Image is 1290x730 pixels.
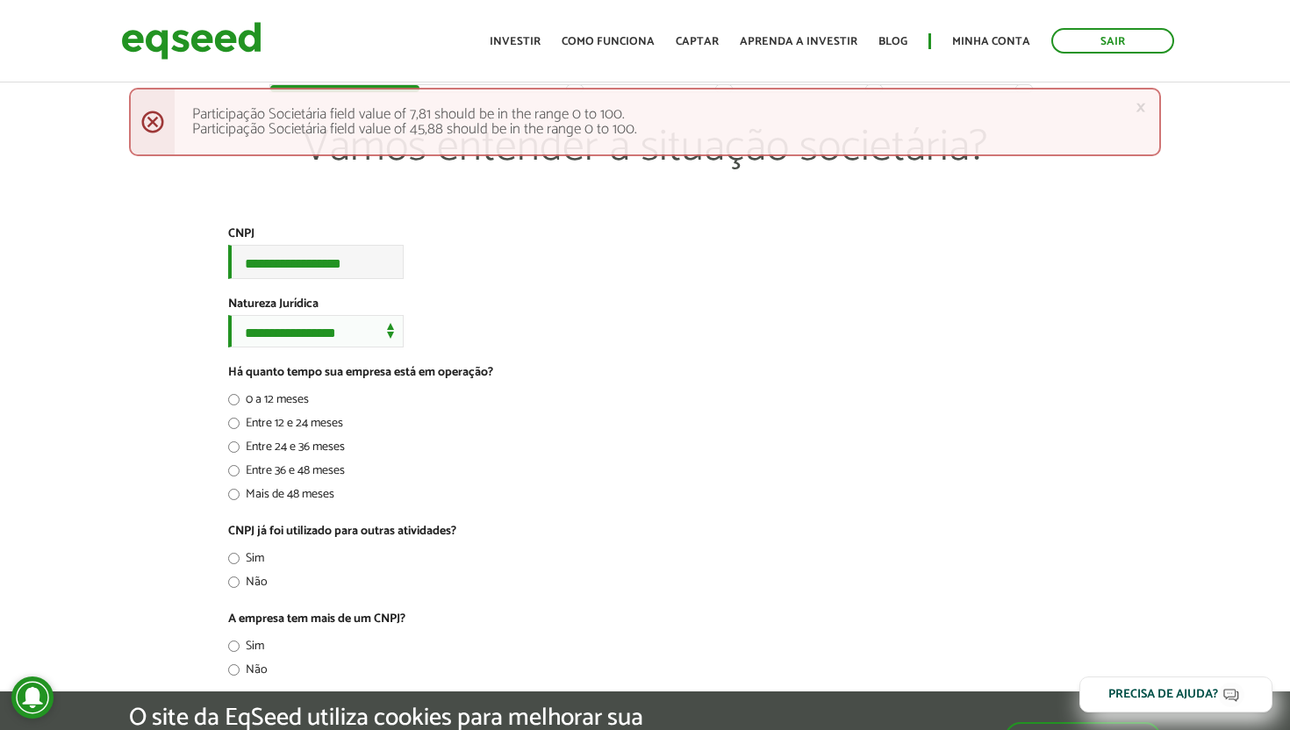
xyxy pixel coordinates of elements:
[192,107,1124,122] li: Participação Societária field value of 7,81 should be in the range 0 to 100.
[1051,28,1174,54] a: Sair
[228,394,240,405] input: 0 a 12 meses
[740,36,857,47] a: Aprenda a investir
[228,441,240,453] input: Entre 24 e 36 meses
[228,465,345,483] label: Entre 36 e 48 meses
[228,526,456,538] label: CNPJ já foi utilizado para outras atividades?
[490,36,541,47] a: Investir
[1136,98,1146,117] a: ×
[228,394,309,412] label: 0 a 12 meses
[228,553,240,564] input: Sim
[228,664,240,676] input: Não
[228,553,264,570] label: Sim
[228,465,240,476] input: Entre 36 e 48 meses
[228,576,240,588] input: Não
[192,122,1124,137] li: Participação Societária field value of 45,88 should be in the range 0 to 100.
[228,228,254,240] label: CNPJ
[228,613,405,626] label: A empresa tem mais de um CNPJ?
[228,641,240,652] input: Sim
[121,18,262,64] img: EqSeed
[676,36,719,47] a: Captar
[228,441,345,459] label: Entre 24 e 36 meses
[952,36,1030,47] a: Minha conta
[228,489,334,506] label: Mais de 48 meses
[228,576,268,594] label: Não
[228,418,240,429] input: Entre 12 e 24 meses
[228,664,268,682] label: Não
[228,298,319,311] label: Natureza Jurídica
[228,641,264,658] label: Sim
[228,489,240,500] input: Mais de 48 meses
[228,367,493,379] label: Há quanto tempo sua empresa está em operação?
[228,418,343,435] label: Entre 12 e 24 meses
[878,36,907,47] a: Blog
[562,36,655,47] a: Como funciona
